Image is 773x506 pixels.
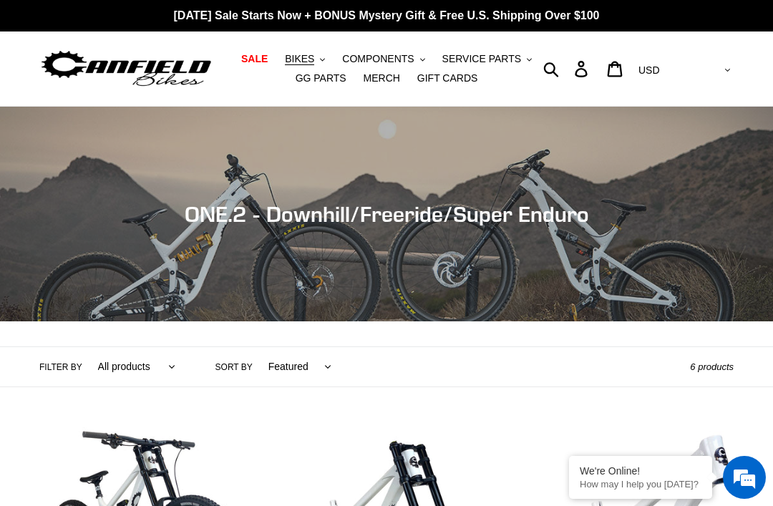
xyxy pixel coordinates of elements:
span: MERCH [364,72,400,84]
button: COMPONENTS [335,49,432,69]
span: BIKES [285,53,314,65]
a: GG PARTS [288,69,354,88]
button: SERVICE PARTS [435,49,539,69]
span: SALE [241,53,268,65]
span: GIFT CARDS [417,72,478,84]
p: How may I help you today? [580,479,701,490]
span: SERVICE PARTS [442,53,521,65]
label: Sort by [215,361,253,374]
span: GG PARTS [296,72,346,84]
img: Canfield Bikes [39,47,213,91]
button: BIKES [278,49,332,69]
span: ONE.2 - Downhill/Freeride/Super Enduro [185,201,589,227]
a: SALE [234,49,275,69]
a: GIFT CARDS [410,69,485,88]
span: COMPONENTS [342,53,414,65]
span: 6 products [690,361,734,372]
a: MERCH [356,69,407,88]
label: Filter by [39,361,82,374]
div: We're Online! [580,465,701,477]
